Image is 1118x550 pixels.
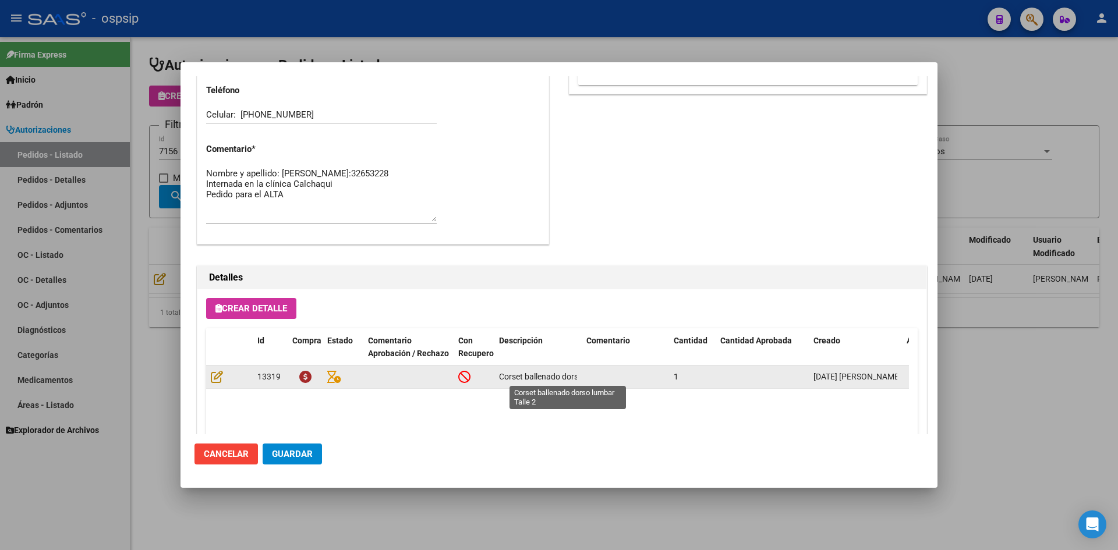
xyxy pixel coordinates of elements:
datatable-header-cell: Creado [809,328,902,379]
span: Crear Detalle [215,303,287,314]
datatable-header-cell: Compra [288,328,323,379]
p: Comentario [206,143,306,156]
datatable-header-cell: Cantidad [669,328,716,379]
p: Teléfono [206,84,306,97]
datatable-header-cell: Descripción [494,328,582,379]
span: Cantidad [674,336,707,345]
span: Aprobado/Rechazado x [907,336,993,345]
datatable-header-cell: Id [253,328,288,379]
span: Creado [813,336,840,345]
span: 1 [674,372,678,381]
span: Cancelar [204,449,249,459]
datatable-header-cell: Estado [323,328,363,379]
div: Open Intercom Messenger [1078,510,1106,538]
span: [DATE] [PERSON_NAME] [813,372,901,381]
h2: Detalles [209,271,915,285]
span: Corset ballenado dorso lumbar Talle 2 [499,372,635,381]
span: Comentario Aprobación / Rechazo [368,336,449,359]
button: Guardar [263,443,322,464]
button: Cancelar [194,443,258,464]
span: Guardar [272,449,313,459]
span: Con Recupero [458,336,494,359]
datatable-header-cell: Aprobado/Rechazado x [902,328,1018,379]
span: Cantidad Aprobada [720,336,792,345]
span: Descripción [499,336,543,345]
span: 13319 [257,372,281,381]
datatable-header-cell: Cantidad Aprobada [716,328,809,379]
span: Id [257,336,264,345]
button: Crear Detalle [206,298,296,319]
datatable-header-cell: Con Recupero [454,328,494,379]
span: Compra [292,336,321,345]
span: Estado [327,336,353,345]
datatable-header-cell: Comentario [582,328,669,379]
datatable-header-cell: Comentario Aprobación / Rechazo [363,328,454,379]
span: Comentario [586,336,630,345]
